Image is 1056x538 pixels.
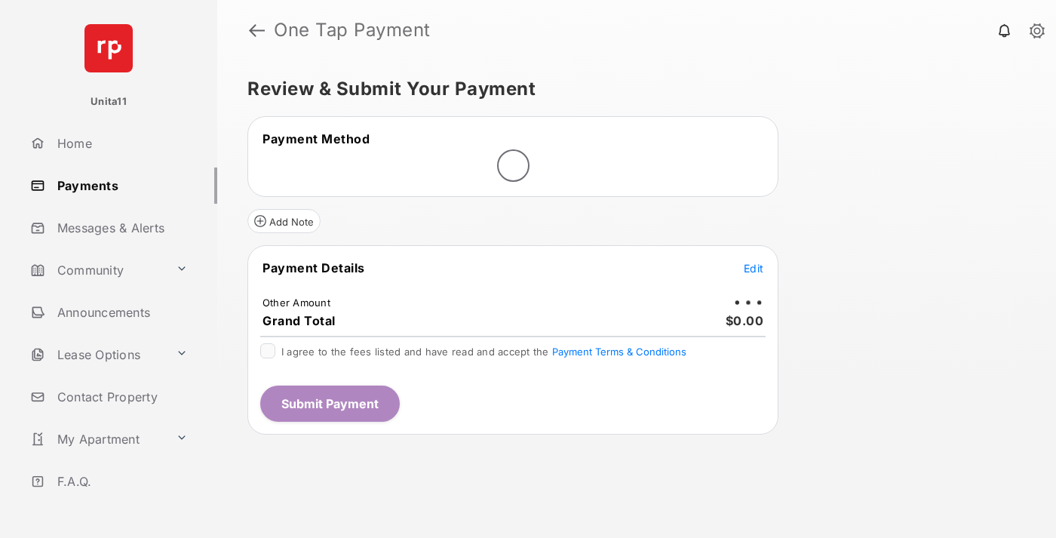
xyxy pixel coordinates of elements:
button: Submit Payment [260,386,400,422]
img: svg+xml;base64,PHN2ZyB4bWxucz0iaHR0cDovL3d3dy53My5vcmcvMjAwMC9zdmciIHdpZHRoPSI2NCIgaGVpZ2h0PSI2NC... [84,24,133,72]
a: Community [24,252,170,288]
a: Lease Options [24,337,170,373]
a: Announcements [24,294,217,330]
a: Payments [24,168,217,204]
a: Messages & Alerts [24,210,217,246]
a: Home [24,125,217,161]
a: Contact Property [24,379,217,415]
strong: One Tap Payment [274,21,431,39]
span: Payment Method [262,131,370,146]
a: F.A.Q. [24,463,217,500]
p: Unita11 [91,94,127,109]
span: I agree to the fees listed and have read and accept the [281,346,686,358]
td: Other Amount [262,296,331,309]
button: Edit [744,260,763,275]
a: My Apartment [24,421,170,457]
button: I agree to the fees listed and have read and accept the [552,346,686,358]
span: Grand Total [262,313,336,328]
button: Add Note [247,209,321,233]
span: Payment Details [262,260,365,275]
h5: Review & Submit Your Payment [247,80,1014,98]
span: $0.00 [726,313,764,328]
span: Edit [744,262,763,275]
